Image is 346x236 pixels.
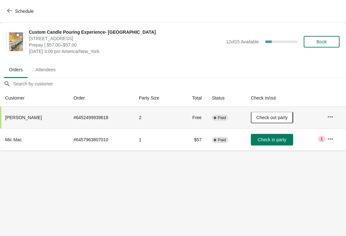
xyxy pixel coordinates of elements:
th: Party Size [134,90,178,107]
button: Check out party [251,112,293,123]
span: 1 [320,136,323,142]
span: Custom Candle Pouring Experience- [GEOGRAPHIC_DATA] [29,29,223,35]
span: Check in party [258,137,286,142]
span: [DATE] 3:00 pm America/New_York [29,48,223,55]
span: Schedule [15,9,34,14]
th: Total [178,90,207,107]
td: 1 [134,128,178,151]
td: # 6452499939618 [68,107,134,128]
span: Paid [218,137,226,143]
span: Orders [4,64,28,75]
span: Mic Mac [5,137,22,142]
span: Attendees [30,64,61,75]
td: Free [178,107,207,128]
th: Status [207,90,246,107]
button: Check in party [251,134,293,145]
span: Book [317,39,327,44]
button: Book [304,36,340,48]
button: Schedule [3,5,39,17]
th: Check in/out [246,90,322,107]
td: # 6457963807010 [68,128,134,151]
span: Prepay | $57.00–$57.00 [29,42,223,48]
th: Order [68,90,134,107]
span: 12 of 15 Available [226,39,259,44]
span: Check out party [256,115,288,120]
span: [STREET_ADDRESS] [29,35,223,42]
span: [PERSON_NAME] [5,115,42,120]
input: Search by customer [13,78,346,90]
td: $57 [178,128,207,151]
img: Custom Candle Pouring Experience- Delray Beach [9,32,23,51]
td: 2 [134,107,178,128]
span: Paid [218,115,226,120]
